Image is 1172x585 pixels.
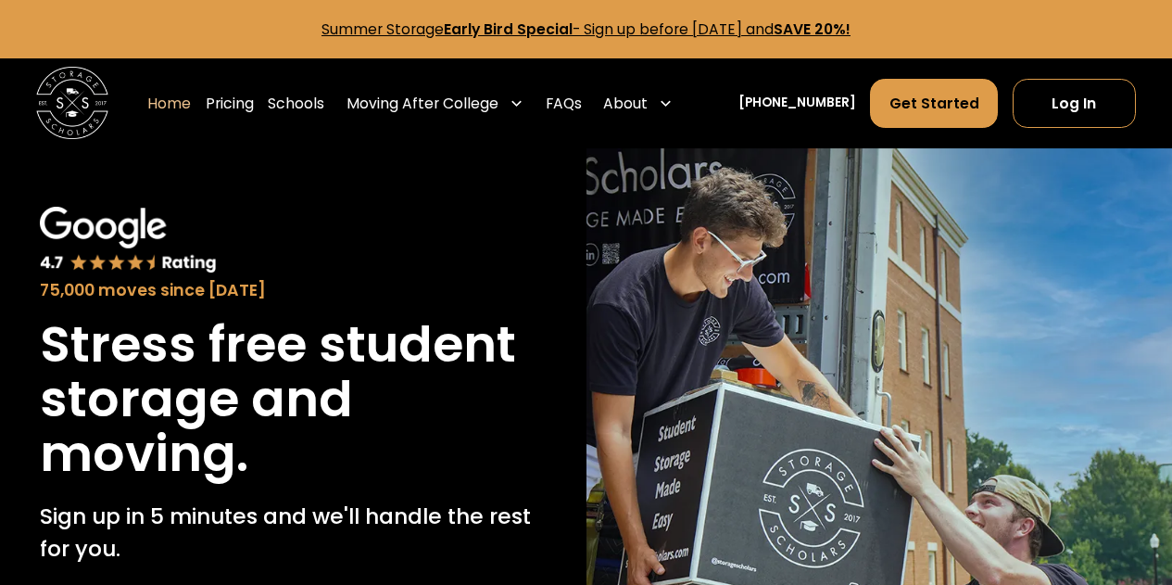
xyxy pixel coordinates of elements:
div: About [596,78,680,129]
a: Schools [268,78,324,129]
a: Summer StorageEarly Bird Special- Sign up before [DATE] andSAVE 20%! [321,19,851,39]
div: Moving After College [347,93,498,114]
a: [PHONE_NUMBER] [738,94,856,113]
a: home [36,67,108,139]
a: FAQs [546,78,582,129]
a: Log In [1013,79,1136,128]
img: Google 4.7 star rating [40,207,218,274]
strong: SAVE 20%! [774,19,851,39]
h1: Stress free student storage and moving. [40,317,547,481]
div: About [603,93,648,114]
a: Get Started [870,79,998,128]
a: Home [147,78,191,129]
strong: Early Bird Special [444,19,573,39]
p: Sign up in 5 minutes and we'll handle the rest for you. [40,500,547,565]
img: Storage Scholars main logo [36,67,108,139]
div: Moving After College [339,78,531,129]
div: 75,000 moves since [DATE] [40,278,547,302]
a: Pricing [206,78,254,129]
